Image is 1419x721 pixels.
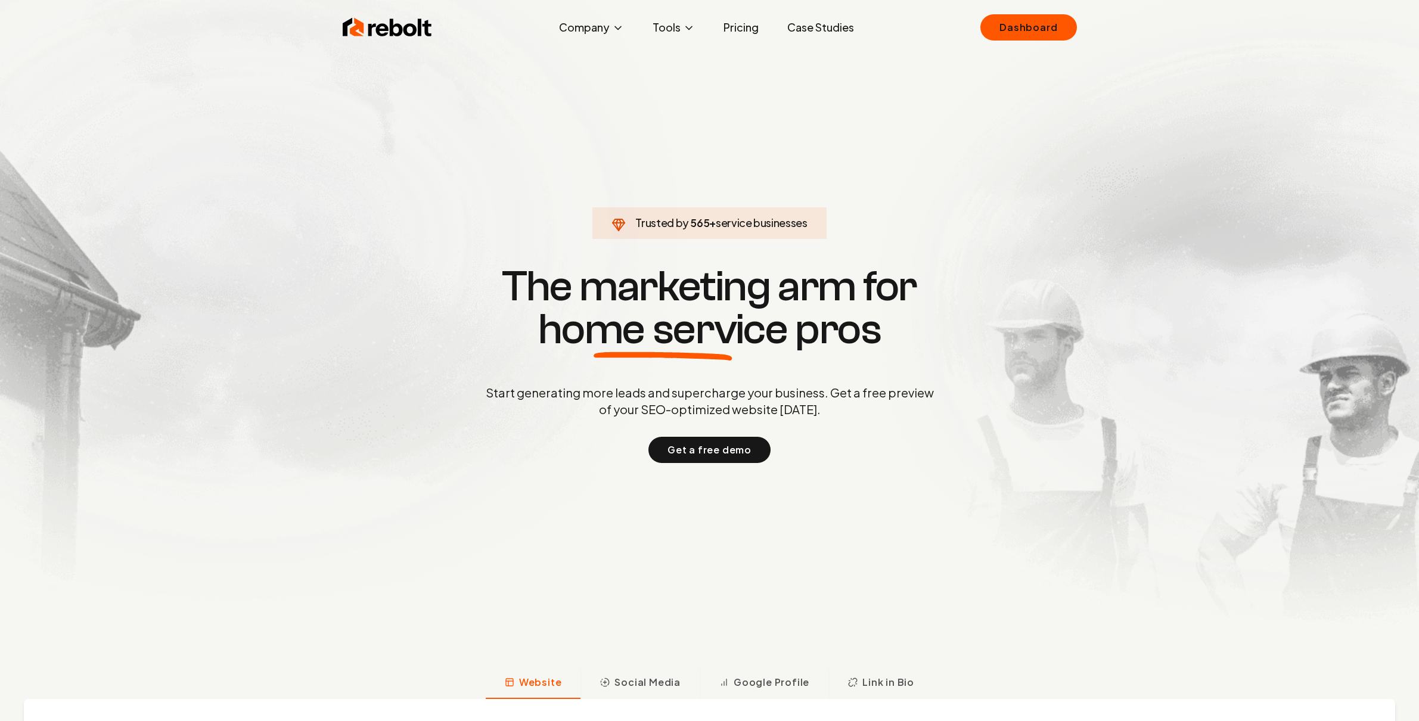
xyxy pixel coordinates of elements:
[424,265,996,351] h1: The marketing arm for pros
[549,15,634,39] button: Company
[343,15,432,39] img: Rebolt Logo
[716,216,808,229] span: service businesses
[580,668,700,699] button: Social Media
[700,668,828,699] button: Google Profile
[648,437,771,463] button: Get a free demo
[714,15,768,39] a: Pricing
[643,15,704,39] button: Tools
[538,308,788,351] span: home service
[690,215,709,231] span: 565
[709,216,716,229] span: +
[778,15,864,39] a: Case Studies
[486,668,581,699] button: Website
[734,675,809,689] span: Google Profile
[862,675,914,689] span: Link in Bio
[614,675,681,689] span: Social Media
[828,668,933,699] button: Link in Bio
[519,675,562,689] span: Website
[635,216,688,229] span: Trusted by
[980,14,1076,41] a: Dashboard
[483,384,936,418] p: Start generating more leads and supercharge your business. Get a free preview of your SEO-optimiz...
